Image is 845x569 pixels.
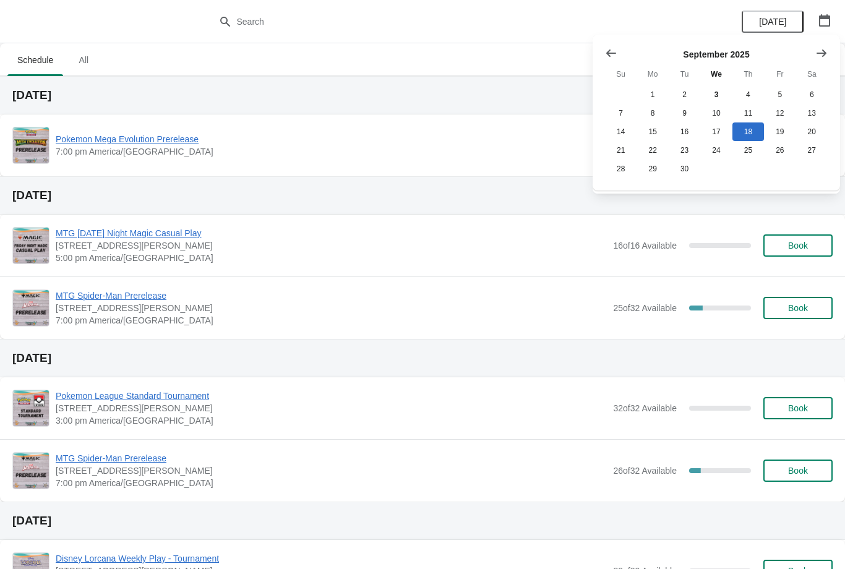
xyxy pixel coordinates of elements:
button: Monday September 1 2025 [637,85,668,104]
button: Thursday September 11 2025 [732,104,764,122]
th: Friday [764,63,796,85]
span: Disney Lorcana Weekly Play - Tournament [56,552,607,565]
button: Tuesday September 30 2025 [669,160,700,178]
button: Saturday September 6 2025 [796,85,828,104]
span: [STREET_ADDRESS][PERSON_NAME] [56,464,607,477]
span: 5:00 pm America/[GEOGRAPHIC_DATA] [56,252,607,264]
span: 16 of 16 Available [613,241,677,250]
span: 26 of 32 Available [613,466,677,476]
span: Book [788,403,808,413]
span: 7:00 pm America/[GEOGRAPHIC_DATA] [56,314,607,327]
span: [STREET_ADDRESS][PERSON_NAME] [56,402,607,414]
button: Tuesday September 23 2025 [669,141,700,160]
span: MTG Spider-Man Prerelease [56,452,607,464]
span: 32 of 32 Available [613,403,677,413]
button: [DATE] [742,11,804,33]
th: Thursday [732,63,764,85]
img: MTG Spider-Man Prerelease | 2040 Louetta Rd Ste I Spring, TX 77388 | 7:00 pm America/Chicago [13,453,49,489]
button: Friday September 26 2025 [764,141,796,160]
th: Tuesday [669,63,700,85]
button: Book [763,460,833,482]
button: Wednesday September 10 2025 [700,104,732,122]
button: Tuesday September 2 2025 [669,85,700,104]
span: Pokemon League Standard Tournament [56,390,607,402]
span: Book [788,466,808,476]
span: Pokemon Mega Evolution Prerelease [56,133,612,145]
button: Saturday September 27 2025 [796,141,828,160]
button: Wednesday September 17 2025 [700,122,732,141]
button: Monday September 22 2025 [637,141,668,160]
span: All [68,49,99,71]
h2: [DATE] [12,89,833,101]
span: [DATE] [759,17,786,27]
button: Friday September 5 2025 [764,85,796,104]
span: Book [788,303,808,313]
button: Friday September 19 2025 [764,122,796,141]
th: Wednesday [700,63,732,85]
button: Sunday September 21 2025 [605,141,637,160]
span: [STREET_ADDRESS][PERSON_NAME] [56,302,607,314]
h2: [DATE] [12,189,833,202]
img: MTG Spider-Man Prerelease | 2040 Louetta Rd Ste I Spring, TX 77388 | 7:00 pm America/Chicago [13,290,49,326]
button: Monday September 29 2025 [637,160,668,178]
span: 7:00 pm America/[GEOGRAPHIC_DATA] [56,477,607,489]
span: MTG Spider-Man Prerelease [56,289,607,302]
button: Show previous month, August 2025 [600,42,622,64]
button: Thursday September 18 2025 [732,122,764,141]
button: Sunday September 7 2025 [605,104,637,122]
button: Saturday September 13 2025 [796,104,828,122]
img: Pokemon Mega Evolution Prerelease | | 7:00 pm America/Chicago [13,127,49,163]
span: Schedule [7,49,63,71]
button: Show next month, October 2025 [810,42,833,64]
button: Tuesday September 9 2025 [669,104,700,122]
button: Saturday September 20 2025 [796,122,828,141]
button: Sunday September 28 2025 [605,160,637,178]
button: Thursday September 4 2025 [732,85,764,104]
button: Sunday September 14 2025 [605,122,637,141]
span: 25 of 32 Available [613,303,677,313]
span: Book [788,241,808,250]
span: 3:00 pm America/[GEOGRAPHIC_DATA] [56,414,607,427]
button: Book [763,297,833,319]
th: Saturday [796,63,828,85]
th: Monday [637,63,668,85]
input: Search [236,11,634,33]
button: Today Wednesday September 3 2025 [700,85,732,104]
th: Sunday [605,63,637,85]
button: Friday September 12 2025 [764,104,796,122]
button: Monday September 15 2025 [637,122,668,141]
img: Pokemon League Standard Tournament | 2040 Louetta Rd Ste I Spring, TX 77388 | 3:00 pm America/Chi... [13,390,49,426]
button: Thursday September 25 2025 [732,141,764,160]
button: Monday September 8 2025 [637,104,668,122]
button: Tuesday September 16 2025 [669,122,700,141]
button: Book [763,397,833,419]
span: 7:00 pm America/[GEOGRAPHIC_DATA] [56,145,612,158]
button: Book [763,234,833,257]
h2: [DATE] [12,515,833,527]
img: MTG Friday Night Magic Casual Play | 2040 Louetta Rd Ste I Spring, TX 77388 | 5:00 pm America/Chi... [13,228,49,263]
button: Wednesday September 24 2025 [700,141,732,160]
h2: [DATE] [12,352,833,364]
span: MTG [DATE] Night Magic Casual Play [56,227,607,239]
span: [STREET_ADDRESS][PERSON_NAME] [56,239,607,252]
